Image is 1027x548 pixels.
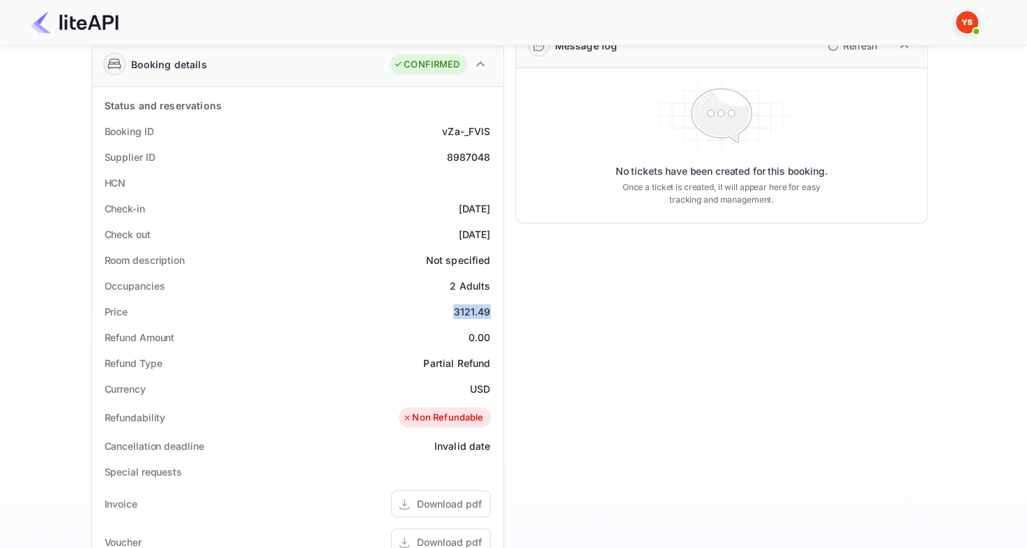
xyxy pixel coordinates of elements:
div: Partial Refund [423,356,490,370]
div: Non Refundable [402,411,483,425]
div: Price [105,304,128,319]
div: HCN [105,175,126,190]
div: Check out [105,227,151,242]
img: LiteAPI Logo [31,11,119,33]
div: USD [470,382,490,396]
div: vZa-_FVlS [442,124,490,139]
div: CONFIRMED [393,58,459,72]
button: Refresh [819,35,883,57]
div: Cancellation deadline [105,439,204,453]
div: 2 Adults [450,279,490,293]
div: Booking ID [105,124,154,139]
div: Status and reservations [105,98,222,113]
div: Refundability [105,410,166,425]
div: Not specified [426,253,491,267]
div: Supplier ID [105,150,155,164]
div: [DATE] [459,201,491,216]
div: 0.00 [469,330,491,345]
img: Yandex Support [956,11,978,33]
div: 8987048 [446,150,490,164]
div: Download pdf [417,496,482,511]
div: Booking details [131,57,207,72]
div: Refund Amount [105,330,175,345]
div: [DATE] [459,227,491,242]
div: Room description [105,253,185,267]
div: Occupancies [105,279,165,293]
p: Refresh [843,38,877,53]
div: Refund Type [105,356,162,370]
p: No tickets have been created for this booking. [616,164,828,178]
div: Invalid date [434,439,491,453]
div: 3121.49 [453,304,490,319]
div: Currency [105,382,146,396]
p: Once a ticket is created, it will appear here for easy tracking and management. [611,181,832,206]
div: Invoice [105,496,137,511]
div: Message log [555,38,618,53]
div: Special requests [105,464,182,479]
div: Check-in [105,201,145,216]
